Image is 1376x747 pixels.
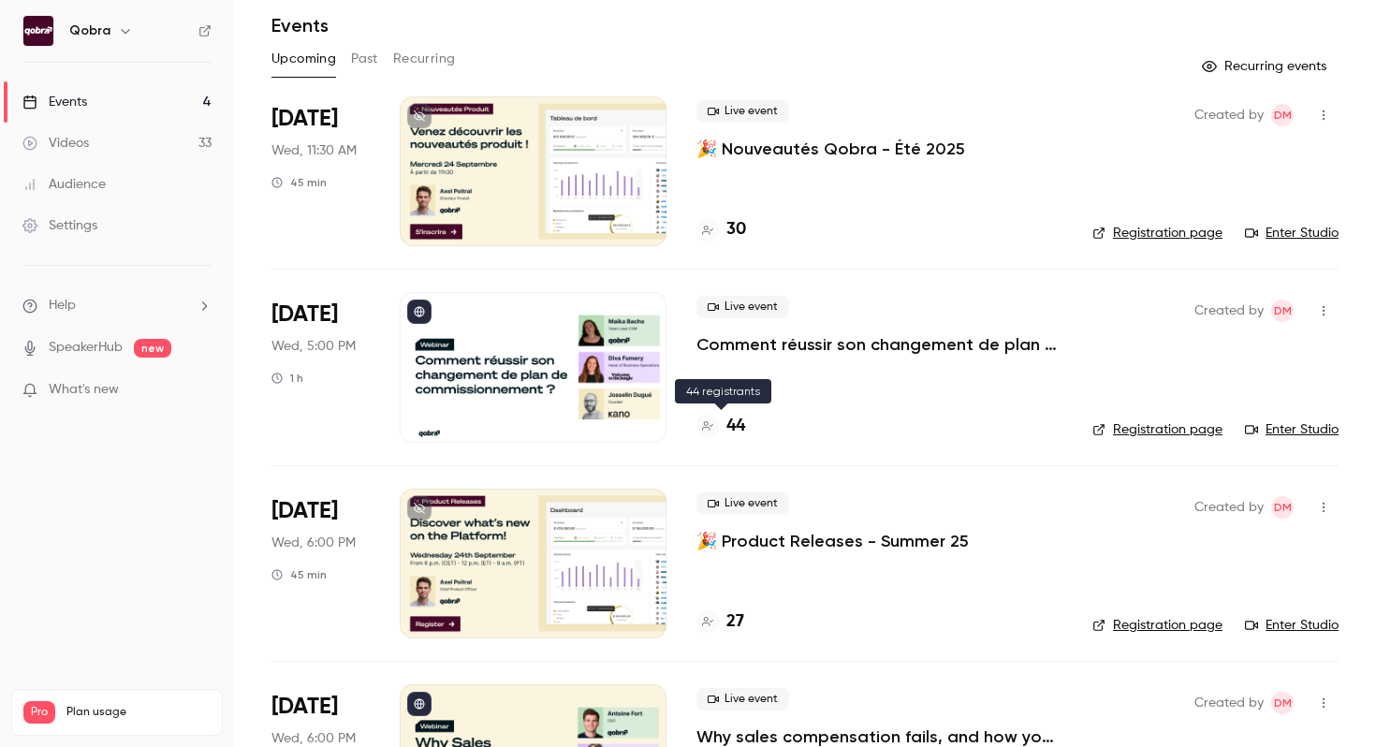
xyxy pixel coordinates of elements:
[696,217,746,242] a: 30
[1274,300,1292,322] span: DM
[271,337,356,356] span: Wed, 5:00 PM
[22,216,97,235] div: Settings
[66,705,211,720] span: Plan usage
[696,609,744,635] a: 27
[189,382,212,399] iframe: Noticeable Trigger
[22,296,212,315] li: help-dropdown-opener
[1245,616,1339,635] a: Enter Studio
[22,134,89,153] div: Videos
[1271,692,1294,714] span: Dylan Manceau
[1194,692,1264,714] span: Created by
[696,333,1062,356] a: Comment réussir son changement de plan de commissionnement ?
[351,44,378,74] button: Past
[271,96,370,246] div: Sep 24 Wed, 11:30 AM (Europe/Paris)
[23,701,55,724] span: Pro
[23,16,53,46] img: Qobra
[726,609,744,635] h4: 27
[49,380,119,400] span: What's new
[696,138,965,160] a: 🎉 Nouveautés Qobra - Été 2025
[1245,224,1339,242] a: Enter Studio
[393,44,456,74] button: Recurring
[1274,104,1292,126] span: DM
[1092,224,1222,242] a: Registration page
[271,371,303,386] div: 1 h
[1271,300,1294,322] span: Dylan Manceau
[1274,496,1292,519] span: DM
[1194,300,1264,322] span: Created by
[1245,420,1339,439] a: Enter Studio
[49,296,76,315] span: Help
[696,296,789,318] span: Live event
[696,492,789,515] span: Live event
[696,530,969,552] a: 🎉 Product Releases - Summer 25
[726,414,745,439] h4: 44
[271,692,338,722] span: [DATE]
[696,100,789,123] span: Live event
[22,175,106,194] div: Audience
[271,44,336,74] button: Upcoming
[696,414,745,439] a: 44
[1274,692,1292,714] span: DM
[49,338,123,358] a: SpeakerHub
[271,292,370,442] div: Sep 24 Wed, 5:00 PM (Europe/Paris)
[22,93,87,111] div: Events
[271,104,338,134] span: [DATE]
[271,534,356,552] span: Wed, 6:00 PM
[1092,420,1222,439] a: Registration page
[726,217,746,242] h4: 30
[1194,104,1264,126] span: Created by
[1271,104,1294,126] span: Dylan Manceau
[271,300,338,330] span: [DATE]
[69,22,110,40] h6: Qobra
[1271,496,1294,519] span: Dylan Manceau
[1092,616,1222,635] a: Registration page
[271,141,357,160] span: Wed, 11:30 AM
[271,175,327,190] div: 45 min
[271,14,329,37] h1: Events
[696,688,789,710] span: Live event
[271,567,327,582] div: 45 min
[1193,51,1339,81] button: Recurring events
[1194,496,1264,519] span: Created by
[271,489,370,638] div: Sep 24 Wed, 6:00 PM (Europe/Paris)
[271,496,338,526] span: [DATE]
[134,339,171,358] span: new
